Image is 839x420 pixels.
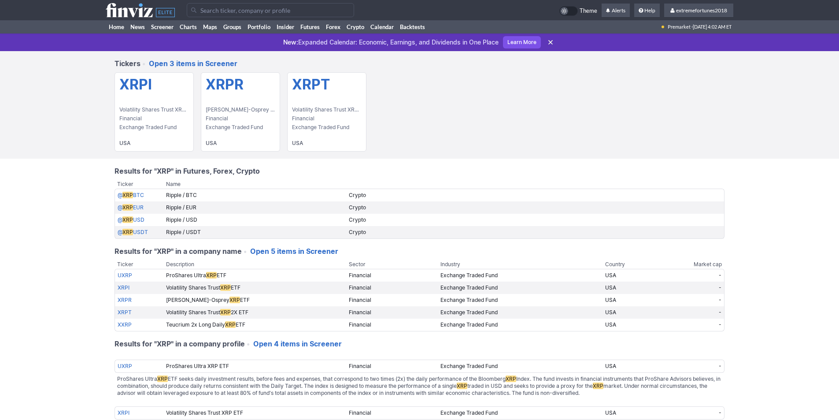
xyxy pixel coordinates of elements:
[668,20,693,33] span: Premarket ·
[163,360,347,373] td: ProShares Ultra XRP ETF
[118,363,132,369] a: UXRP
[118,229,148,235] a: @XRPUSDT
[664,4,733,18] a: extremefortunes2018
[118,297,132,303] a: XRPR
[206,139,275,148] b: USA
[122,192,133,198] span: XRP
[119,139,189,148] b: USA
[115,239,724,260] h4: Results for "XRP" in a company name
[200,20,220,33] a: Maps
[346,214,724,226] td: Crypto
[346,306,438,319] td: Financial
[438,306,602,319] td: Exchange Traded Fund
[244,247,247,256] span: •
[118,204,144,211] a: @XRPEUR
[438,282,602,294] td: Exchange Traded Fund
[292,139,362,148] b: USA
[253,339,342,348] a: Open 4 items in Screener
[106,20,127,33] a: Home
[693,20,732,33] span: [DATE] 4:02 AM ET
[580,6,597,16] span: Theme
[346,189,724,201] td: Crypto
[157,375,168,382] span: XRP
[346,360,438,373] td: Financial
[206,114,275,123] span: Financial
[438,269,602,282] td: Exchange Traded Fund
[206,105,275,114] span: [PERSON_NAME]-Osprey XRP ETF
[323,20,344,33] a: Forex
[602,294,664,306] td: USA
[602,269,664,282] td: USA
[118,309,132,316] a: XRPT
[602,406,664,420] td: USA
[115,180,163,189] th: Ticker
[201,72,280,152] a: XRPR [PERSON_NAME]-Osprey XRP ETF Financial Exchange Traded Fund USA
[115,72,194,152] a: XRPI Volatility Shares Trust XRP ETF Financial Exchange Traded Fund USA
[142,59,145,68] span: •
[663,260,724,269] th: Market cap
[506,375,516,382] span: XRP
[244,20,274,33] a: Portfolio
[346,269,438,282] td: Financial
[292,76,362,93] h5: XRPT
[602,360,664,373] td: USA
[292,114,362,123] span: Financial
[346,201,724,214] td: Crypto
[115,331,724,353] h4: Results for "XRP" in a company profile
[118,321,132,328] a: XXRP
[438,360,602,373] td: Exchange Traded Fund
[163,282,347,294] td: Volatility Shares Trust ETF
[115,51,724,72] h4: Tickers
[344,20,367,33] a: Crypto
[220,309,231,316] span: XRP
[346,226,724,239] td: Crypto
[438,319,602,331] td: Exchange Traded Fund
[163,260,347,269] th: Description
[220,20,244,33] a: Groups
[119,114,189,123] span: Financial
[206,272,217,279] span: XRP
[177,20,200,33] a: Charts
[283,38,499,47] p: Expanded Calendar: Economic, Earnings, and Dividends in One Place
[663,294,724,306] td: -
[163,306,347,319] td: Volatility Shares Trust 2X ETF
[122,216,133,223] span: XRP
[663,269,724,282] td: -
[283,38,298,46] span: New:
[438,260,602,269] th: Industry
[602,4,630,18] a: Alerts
[187,3,354,17] input: Search
[292,123,362,132] span: Exchange Traded Fund
[206,76,275,93] h5: XRPR
[663,319,724,331] td: -
[438,294,602,306] td: Exchange Traded Fund
[367,20,397,33] a: Calendar
[297,20,323,33] a: Futures
[247,339,250,348] span: •
[118,284,129,291] a: XRPI
[115,159,724,180] h4: Results for "XRP" in Futures, Forex, Crypto
[250,247,338,256] a: Open 5 items in Screener
[118,216,144,223] a: @XRPUSD
[163,294,347,306] td: [PERSON_NAME]-Osprey ETF
[663,306,724,319] td: -
[118,192,144,198] a: @XRPBTC
[149,59,237,68] a: Open 3 items in Screener
[346,260,438,269] th: Sector
[559,6,597,16] a: Theme
[163,319,347,331] td: Teucrium 2x Long Daily ETF
[274,20,297,33] a: Insider
[220,284,231,291] span: XRP
[127,20,148,33] a: News
[119,76,189,93] h5: XRPI
[346,406,438,420] td: Financial
[163,406,347,420] td: Volatility Shares Trust XRP ETF
[397,20,428,33] a: Backtests
[346,319,438,331] td: Financial
[287,72,366,152] a: XRPT Volatility Shares Trust XRP 2X ETF Financial Exchange Traded Fund USA
[163,226,347,239] td: Ripple / USDT
[225,321,236,328] span: XRP
[346,282,438,294] td: Financial
[206,123,275,132] span: Exchange Traded Fund
[438,406,602,420] td: Exchange Traded Fund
